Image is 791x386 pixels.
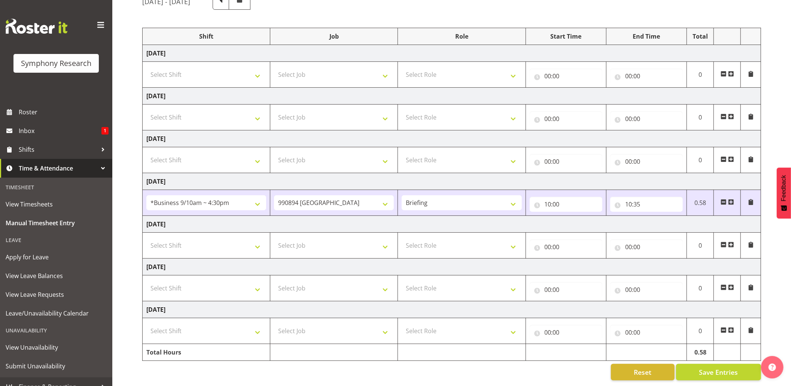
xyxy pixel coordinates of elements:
[676,364,761,380] button: Save Entries
[634,367,651,377] span: Reset
[6,308,107,319] span: Leave/Unavailability Calendar
[2,266,110,285] a: View Leave Balances
[143,216,761,233] td: [DATE]
[699,367,738,377] span: Save Entries
[6,289,107,300] span: View Leave Requests
[143,344,270,361] td: Total Hours
[530,111,602,126] input: Click to select...
[274,32,394,41] div: Job
[6,199,107,210] span: View Timesheets
[610,197,683,212] input: Click to select...
[2,180,110,195] div: Timesheet
[6,19,67,34] img: Rosterit website logo
[2,304,110,323] a: Leave/Unavailability Calendar
[2,232,110,248] div: Leave
[2,285,110,304] a: View Leave Requests
[687,105,714,130] td: 0
[21,58,91,69] div: Symphony Research
[530,32,602,41] div: Start Time
[687,233,714,259] td: 0
[777,168,791,218] button: Feedback - Show survey
[143,259,761,275] td: [DATE]
[610,282,683,297] input: Click to select...
[6,251,107,263] span: Apply for Leave
[2,248,110,266] a: Apply for Leave
[6,270,107,281] span: View Leave Balances
[19,163,97,174] span: Time & Attendance
[6,217,107,229] span: Manual Timesheet Entry
[143,45,761,62] td: [DATE]
[610,239,683,254] input: Click to select...
[687,147,714,173] td: 0
[687,318,714,344] td: 0
[687,275,714,301] td: 0
[2,323,110,338] div: Unavailability
[143,88,761,105] td: [DATE]
[101,127,109,135] span: 1
[2,357,110,376] a: Submit Unavailability
[402,32,521,41] div: Role
[687,344,714,361] td: 0.58
[530,239,602,254] input: Click to select...
[19,125,101,136] span: Inbox
[6,342,107,353] span: View Unavailability
[19,106,109,118] span: Roster
[687,62,714,88] td: 0
[530,154,602,169] input: Click to select...
[143,301,761,318] td: [DATE]
[691,32,710,41] div: Total
[2,214,110,232] a: Manual Timesheet Entry
[610,111,683,126] input: Click to select...
[610,69,683,84] input: Click to select...
[530,282,602,297] input: Click to select...
[19,144,97,155] span: Shifts
[530,325,602,340] input: Click to select...
[610,325,683,340] input: Click to select...
[781,175,787,201] span: Feedback
[687,190,714,216] td: 0.58
[143,173,761,190] td: [DATE]
[610,32,683,41] div: End Time
[2,195,110,214] a: View Timesheets
[611,364,675,380] button: Reset
[6,361,107,372] span: Submit Unavailability
[610,154,683,169] input: Click to select...
[530,69,602,84] input: Click to select...
[143,130,761,147] td: [DATE]
[146,32,266,41] div: Shift
[530,197,602,212] input: Click to select...
[2,338,110,357] a: View Unavailability
[769,364,776,371] img: help-xxl-2.png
